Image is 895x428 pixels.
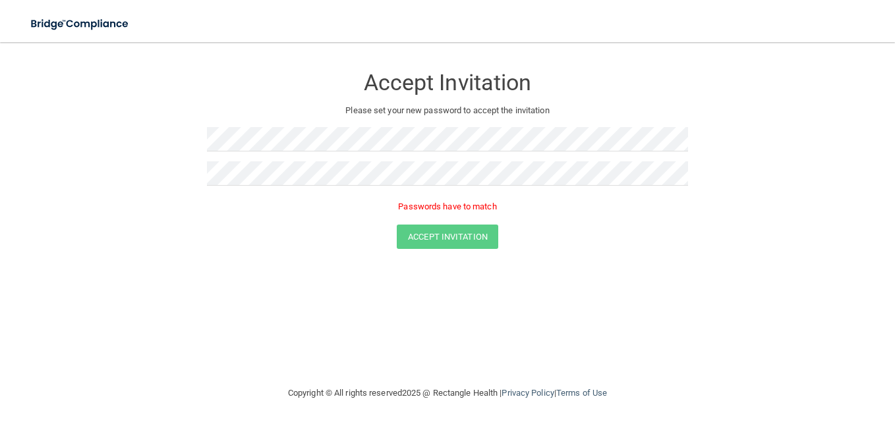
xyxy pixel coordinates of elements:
[397,225,498,249] button: Accept Invitation
[207,70,688,95] h3: Accept Invitation
[207,199,688,215] p: Passwords have to match
[556,388,607,398] a: Terms of Use
[20,11,141,38] img: bridge_compliance_login_screen.278c3ca4.svg
[502,388,554,398] a: Privacy Policy
[217,103,678,119] p: Please set your new password to accept the invitation
[667,334,879,387] iframe: Drift Widget Chat Controller
[207,372,688,414] div: Copyright © All rights reserved 2025 @ Rectangle Health | |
